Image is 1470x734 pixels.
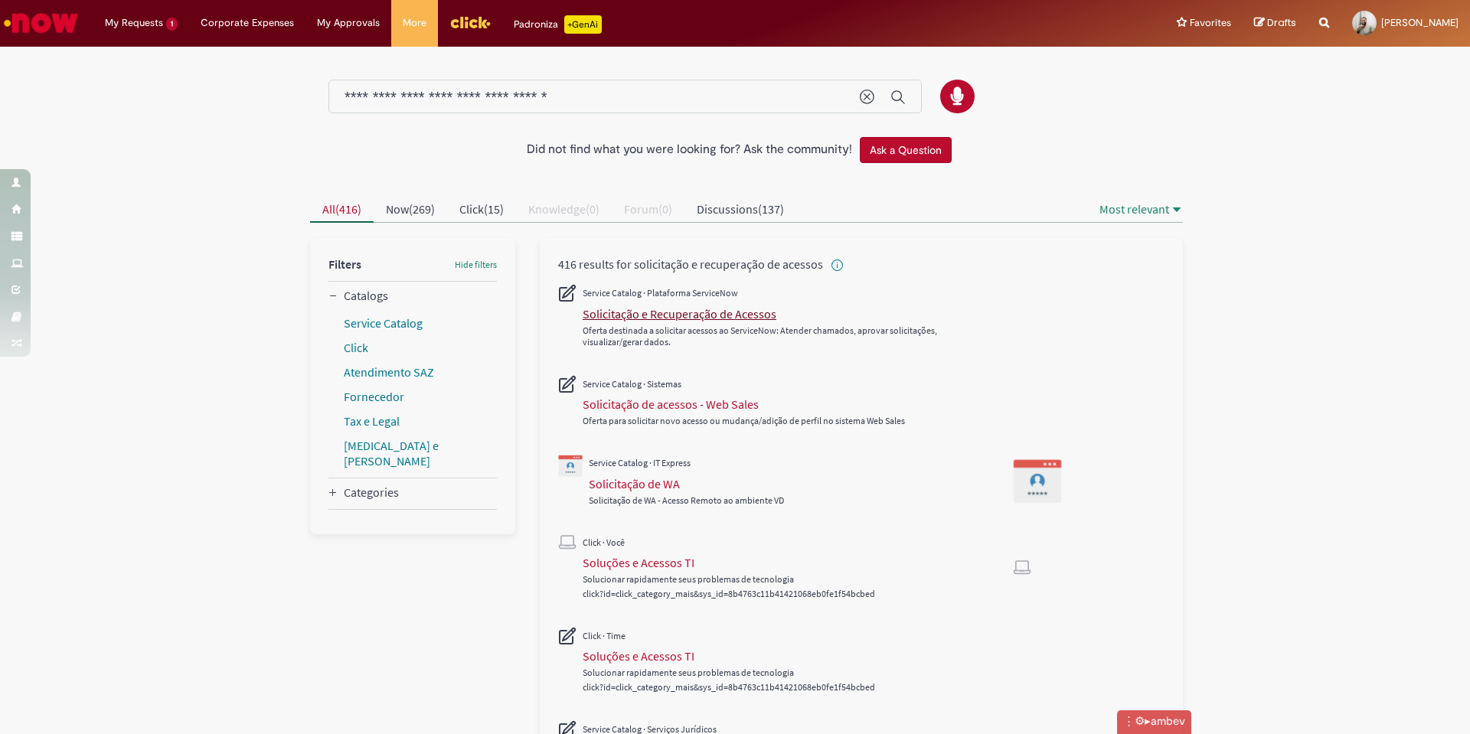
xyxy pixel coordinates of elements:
[1135,714,1145,730] span: Click to configure InstanceTag, SHIFT Click to disable
[1123,714,1135,730] div: Click an hold to drag
[2,8,80,38] img: ServiceNow
[105,15,163,31] span: My Requests
[1267,15,1296,30] span: Drafts
[449,11,491,34] img: click_logo_yellow_360x200.png
[1190,15,1231,31] span: Favorites
[1254,16,1296,31] a: Drafts
[1151,714,1185,730] span: Doubleclick to run command /pop
[514,15,602,34] div: Padroniza
[1145,714,1151,730] span: Click to execute command /tn, hold SHIFT for /vd
[403,15,426,31] span: More
[527,143,852,157] h2: Did not find what you were looking for? Ask the community!
[1381,16,1459,29] span: [PERSON_NAME]
[860,137,952,163] button: Ask a Question
[166,18,178,31] span: 1
[564,15,602,34] p: +GenAi
[201,15,294,31] span: Corporate Expenses
[317,15,380,31] span: My Approvals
